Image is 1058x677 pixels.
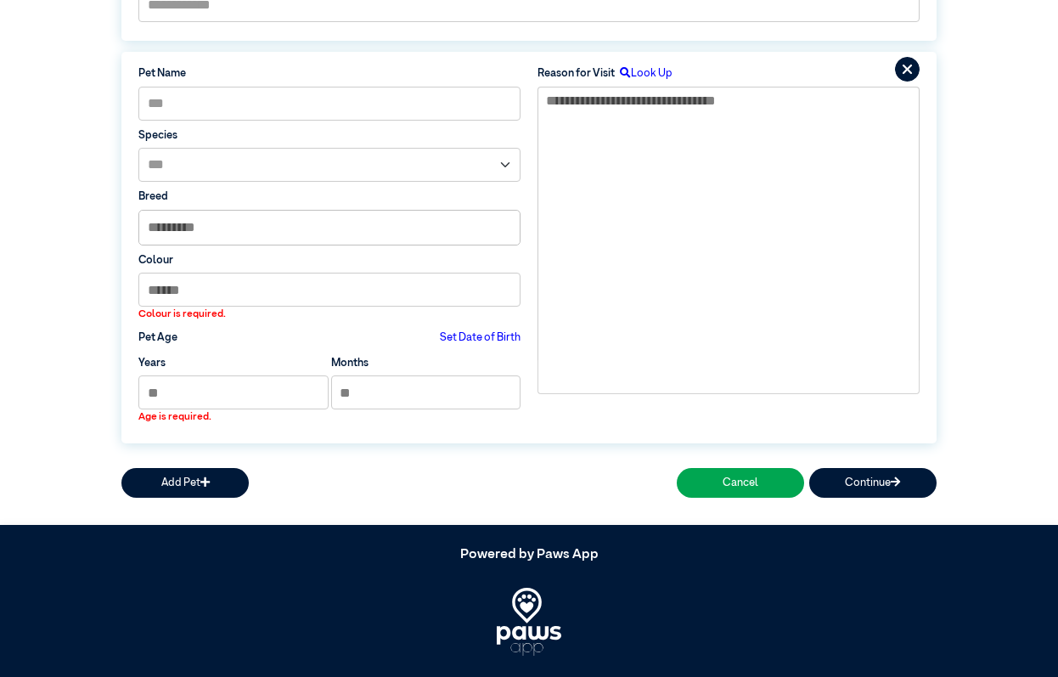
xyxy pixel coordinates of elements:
[138,409,329,425] label: Age is required.
[138,65,521,82] label: Pet Name
[440,330,521,346] label: Set Date of Birth
[497,588,562,656] img: PawsApp
[331,355,369,371] label: Months
[138,189,521,205] label: Breed
[615,65,673,82] label: Look Up
[677,468,804,498] button: Cancel
[121,468,249,498] button: Add Pet
[138,307,521,322] label: Colour is required.
[138,355,166,371] label: Years
[138,252,521,268] label: Colour
[138,127,521,144] label: Species
[138,330,177,346] label: Pet Age
[809,468,937,498] button: Continue
[121,547,937,563] h5: Powered by Paws App
[537,65,615,82] label: Reason for Visit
